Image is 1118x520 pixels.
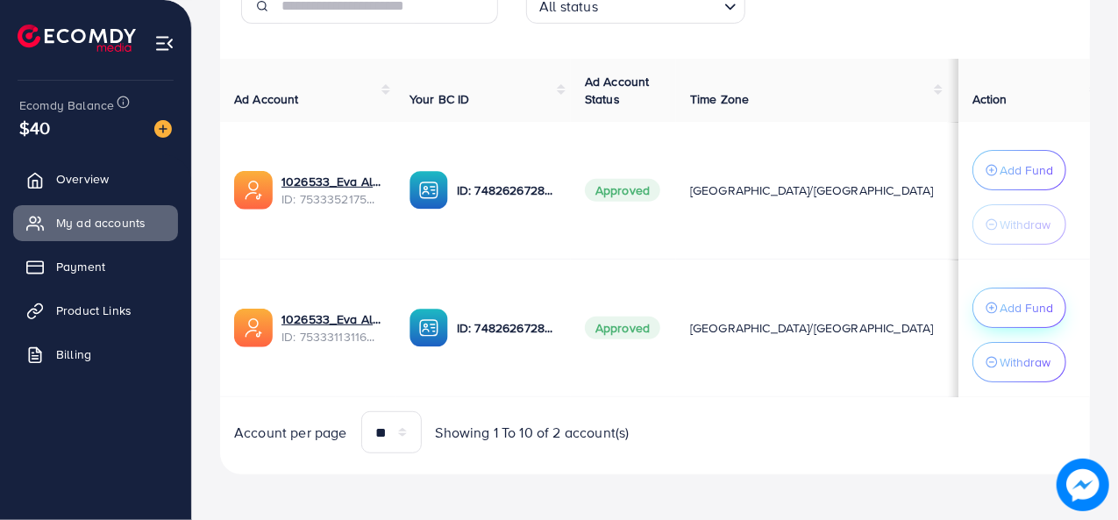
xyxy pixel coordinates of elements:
[13,249,178,284] a: Payment
[585,317,660,339] span: Approved
[1057,459,1109,511] img: image
[281,173,381,190] a: 1026533_Eva Al Nisa_1753995258054
[972,288,1066,328] button: Add Fund
[56,345,91,363] span: Billing
[1000,297,1053,318] p: Add Fund
[154,120,172,138] img: image
[972,150,1066,190] button: Add Fund
[281,173,381,209] div: <span class='underline'>1026533_Eva Al Nisa_1753995258054</span></br>7533352175653847056
[56,302,132,319] span: Product Links
[13,205,178,240] a: My ad accounts
[972,342,1066,382] button: Withdraw
[972,204,1066,245] button: Withdraw
[56,170,109,188] span: Overview
[690,319,934,337] span: [GEOGRAPHIC_DATA]/[GEOGRAPHIC_DATA]
[1000,352,1050,373] p: Withdraw
[409,309,448,347] img: ic-ba-acc.ded83a64.svg
[1000,160,1053,181] p: Add Fund
[457,317,557,338] p: ID: 7482626728142520328
[1000,214,1050,235] p: Withdraw
[281,328,381,345] span: ID: 7533311311642181633
[234,90,299,108] span: Ad Account
[281,310,381,346] div: <span class='underline'>1026533_Eva Al Nisa_1753985740934</span></br>7533311311642181633
[13,161,178,196] a: Overview
[154,33,174,53] img: menu
[585,179,660,202] span: Approved
[281,310,381,328] a: 1026533_Eva Al Nisa_1753985740934
[19,115,50,140] span: $40
[690,182,934,199] span: [GEOGRAPHIC_DATA]/[GEOGRAPHIC_DATA]
[234,423,347,443] span: Account per page
[457,180,557,201] p: ID: 7482626728142520328
[281,190,381,208] span: ID: 7533352175653847056
[13,337,178,372] a: Billing
[234,171,273,210] img: ic-ads-acc.e4c84228.svg
[234,309,273,347] img: ic-ads-acc.e4c84228.svg
[18,25,136,52] img: logo
[585,73,650,108] span: Ad Account Status
[19,96,114,114] span: Ecomdy Balance
[409,90,470,108] span: Your BC ID
[436,423,630,443] span: Showing 1 To 10 of 2 account(s)
[13,293,178,328] a: Product Links
[409,171,448,210] img: ic-ba-acc.ded83a64.svg
[690,90,749,108] span: Time Zone
[56,214,146,232] span: My ad accounts
[972,90,1008,108] span: Action
[56,258,105,275] span: Payment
